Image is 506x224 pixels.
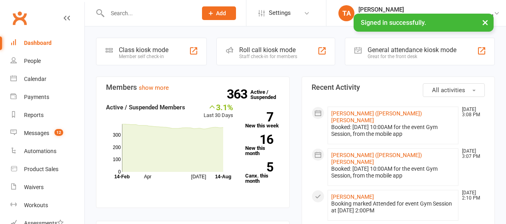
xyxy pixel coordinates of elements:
div: Class kiosk mode [119,46,168,54]
a: Reports [10,106,84,124]
div: Last 30 Days [204,103,233,120]
div: People [24,58,41,64]
input: Search... [105,8,192,19]
div: Calendar [24,76,46,82]
a: [PERSON_NAME] ([PERSON_NAME]) [PERSON_NAME] [331,152,422,165]
div: Booking marked Attended for event Gym Session at [DATE] 2:00PM [331,200,455,214]
div: Booked: [DATE] 10:00AM for the event Gym Session, from the mobile app [331,165,455,179]
div: Roll call kiosk mode [239,46,297,54]
strong: 16 [245,133,273,145]
strong: 363 [227,88,250,100]
time: [DATE] 3:08 PM [458,107,484,117]
button: × [478,14,492,31]
div: TA [338,5,354,21]
a: 363Active / Suspended [250,83,286,106]
a: Product Sales [10,160,84,178]
span: Add [216,10,226,16]
a: Messages 12 [10,124,84,142]
div: Automations [24,148,56,154]
strong: 5 [245,161,273,173]
a: Calendar [10,70,84,88]
div: [PERSON_NAME] [358,6,494,13]
span: Settings [269,4,291,22]
a: 5Canx. this month [245,162,280,184]
a: Workouts [10,196,84,214]
div: Dashboard [24,40,52,46]
div: Great for the front desk [368,54,456,59]
a: Payments [10,88,84,106]
div: 3.1% [204,103,233,111]
strong: Active / Suspended Members [106,104,185,111]
strong: 7 [245,111,273,123]
a: [PERSON_NAME] [331,194,374,200]
div: Workouts [24,202,48,208]
div: Member self check-in [119,54,168,59]
div: General attendance kiosk mode [368,46,456,54]
a: People [10,52,84,70]
button: All activities [423,83,485,97]
a: Automations [10,142,84,160]
div: Waivers [24,184,44,190]
span: Signed in successfully. [361,19,426,26]
div: Reports [24,112,44,118]
time: [DATE] 2:10 PM [458,190,484,201]
a: 16New this month [245,135,280,156]
time: [DATE] 3:07 PM [458,149,484,159]
h3: Members [106,83,280,91]
a: 7New this week [245,112,280,128]
div: Messages [24,130,49,136]
div: Booked: [DATE] 10:00AM for the event Gym Session, from the mobile app [331,124,455,137]
div: Uniting Seniors [PERSON_NAME][GEOGRAPHIC_DATA] [358,13,494,20]
a: Waivers [10,178,84,196]
a: Dashboard [10,34,84,52]
span: 12 [54,129,63,136]
a: show more [139,84,169,91]
div: Staff check-in for members [239,54,297,59]
a: Clubworx [10,8,30,28]
span: All activities [432,87,465,94]
h3: Recent Activity [312,83,485,91]
div: Payments [24,94,49,100]
a: [PERSON_NAME] ([PERSON_NAME]) [PERSON_NAME] [331,110,422,123]
button: Add [202,6,236,20]
div: Product Sales [24,166,58,172]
